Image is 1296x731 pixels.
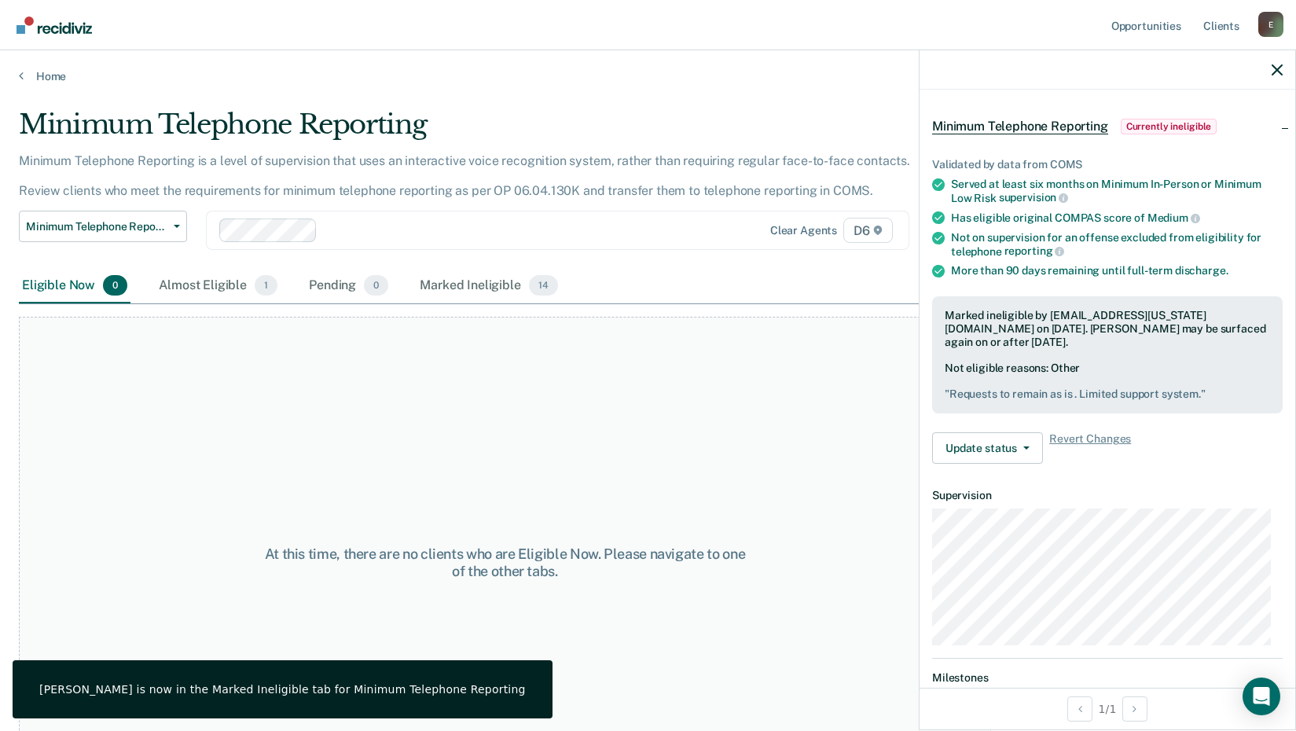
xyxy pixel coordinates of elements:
span: 0 [364,275,388,296]
div: Almost Eligible [156,269,281,303]
span: 0 [103,275,127,296]
div: [PERSON_NAME] is now in the Marked Ineligible tab for Minimum Telephone Reporting [39,682,526,696]
span: Currently ineligible [1121,119,1217,134]
div: Marked ineligible by [EMAIL_ADDRESS][US_STATE][DOMAIN_NAME] on [DATE]. [PERSON_NAME] may be surfa... [945,309,1270,348]
div: Marked Ineligible [417,269,560,303]
span: 14 [529,275,558,296]
div: Minimum Telephone ReportingCurrently ineligible [920,101,1295,152]
button: Profile dropdown button [1258,12,1283,37]
div: Validated by data from COMS [932,158,1283,171]
div: Served at least six months on Minimum In-Person or Minimum Low Risk [951,178,1283,204]
div: Minimum Telephone Reporting [19,108,991,153]
pre: " Requests to remain as is . Limited support system. " [945,388,1270,401]
dt: Supervision [932,489,1283,502]
dt: Milestones [932,671,1283,685]
div: Open Intercom Messenger [1243,678,1280,715]
span: reporting [1004,244,1065,257]
span: D6 [843,218,893,243]
span: 1 [255,275,277,296]
div: 1 / 1 [920,688,1295,729]
span: discharge. [1175,264,1228,277]
div: E [1258,12,1283,37]
button: Previous Opportunity [1067,696,1092,722]
span: supervision [999,191,1068,204]
div: Has eligible original COMPAS score of [951,211,1283,225]
div: Pending [306,269,391,303]
img: Recidiviz [17,17,92,34]
span: Revert Changes [1049,432,1131,464]
div: More than 90 days remaining until full-term [951,264,1283,277]
a: Home [19,69,1277,83]
div: Not eligible reasons: Other [945,362,1270,401]
p: Minimum Telephone Reporting is a level of supervision that uses an interactive voice recognition ... [19,153,910,198]
button: Next Opportunity [1122,696,1147,722]
div: Not on supervision for an offense excluded from eligibility for telephone [951,231,1283,258]
div: At this time, there are no clients who are Eligible Now. Please navigate to one of the other tabs. [263,545,747,579]
div: Clear agents [770,224,837,237]
div: Eligible Now [19,269,130,303]
span: Medium [1147,211,1200,224]
span: Minimum Telephone Reporting [932,119,1108,134]
span: Minimum Telephone Reporting [26,220,167,233]
button: Update status [932,432,1043,464]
